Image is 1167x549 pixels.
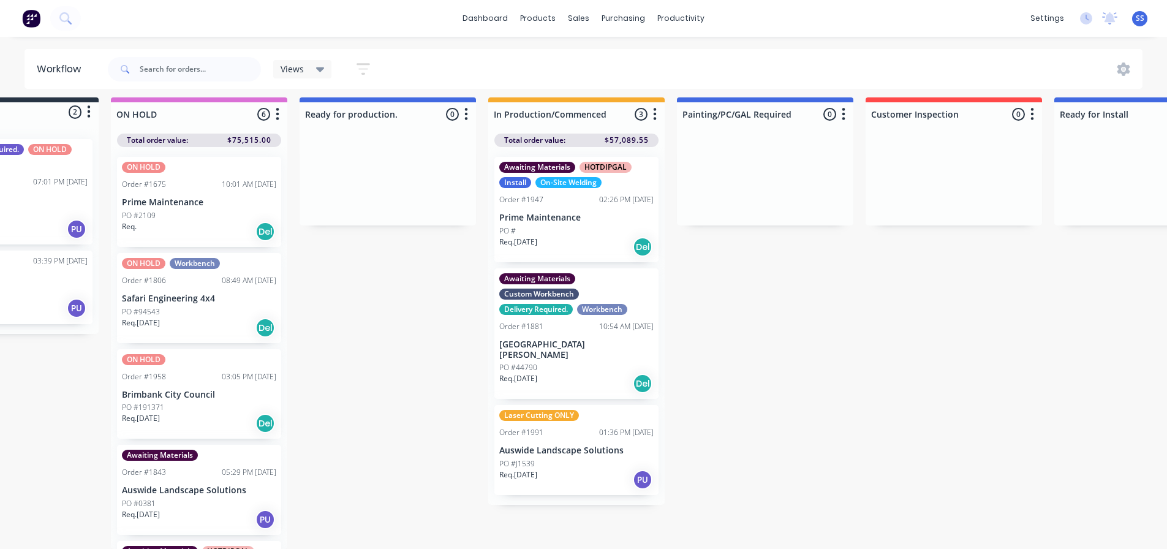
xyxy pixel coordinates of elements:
p: Prime Maintenance [122,197,276,208]
div: Order #1806 [122,275,166,286]
div: Awaiting Materials [499,273,575,284]
div: PU [633,470,652,490]
span: Views [281,62,304,75]
div: Order #1881 [499,321,543,332]
div: settings [1024,9,1070,28]
div: Order #1991 [499,427,543,438]
div: 10:01 AM [DATE] [222,179,276,190]
p: PO #191371 [122,402,164,413]
div: ON HOLD [122,354,165,365]
div: Del [633,237,652,257]
div: Order #1675 [122,179,166,190]
div: 10:54 AM [DATE] [599,321,654,332]
div: Del [255,318,275,338]
p: Req. [DATE] [499,373,537,384]
div: 05:29 PM [DATE] [222,467,276,478]
div: products [514,9,562,28]
div: Laser Cutting ONLY [499,410,579,421]
div: Order #1843 [122,467,166,478]
div: 02:26 PM [DATE] [599,194,654,205]
div: Order #1947 [499,194,543,205]
div: PU [67,219,86,239]
div: Awaiting MaterialsCustom WorkbenchDelivery Required.WorkbenchOrder #188110:54 AM [DATE][GEOGRAPHI... [494,268,659,399]
p: Req. [DATE] [122,413,160,424]
div: purchasing [595,9,651,28]
div: 03:39 PM [DATE] [33,256,88,267]
div: Del [255,414,275,433]
div: On-Site Welding [535,177,602,188]
span: SS [1136,13,1144,24]
div: HOTDIPGAL [580,162,632,173]
div: Laser Cutting ONLYOrder #199101:36 PM [DATE]Auswide Landscape SolutionsPO #J1539Req.[DATE]PU [494,405,659,495]
p: PO #2109 [122,210,156,221]
div: ON HOLDOrder #167510:01 AM [DATE]Prime MaintenancePO #2109Req.Del [117,157,281,247]
p: Auswide Landscape Solutions [499,445,654,456]
span: $75,515.00 [227,135,271,146]
p: Req. [DATE] [499,237,537,248]
div: PU [255,510,275,529]
span: $57,089.55 [605,135,649,146]
div: Awaiting Materials [122,450,198,461]
div: Delivery Required. [499,304,573,315]
div: ON HOLD [28,144,72,155]
div: Workflow [37,62,87,77]
div: ON HOLDWorkbenchOrder #180608:49 AM [DATE]Safari Engineering 4x4PO #94543Req.[DATE]Del [117,253,281,343]
span: Total order value: [127,135,188,146]
p: Req. [DATE] [122,317,160,328]
input: Search for orders... [140,57,261,81]
div: Del [255,222,275,241]
div: Install [499,177,531,188]
div: Del [633,374,652,393]
div: ON HOLDOrder #195803:05 PM [DATE]Brimbank City CouncilPO #191371Req.[DATE]Del [117,349,281,439]
div: 03:05 PM [DATE] [222,371,276,382]
div: Awaiting Materials [499,162,575,173]
a: dashboard [456,9,514,28]
p: Auswide Landscape Solutions [122,485,276,496]
div: 08:49 AM [DATE] [222,275,276,286]
div: 01:36 PM [DATE] [599,427,654,438]
div: Workbench [170,258,220,269]
div: Workbench [577,304,627,315]
div: productivity [651,9,711,28]
div: ON HOLD [122,162,165,173]
p: Req. [DATE] [499,469,537,480]
div: PU [67,298,86,318]
p: Brimbank City Council [122,390,276,400]
div: 07:01 PM [DATE] [33,176,88,187]
p: Req. [DATE] [122,509,160,520]
p: PO # [499,225,516,237]
p: PO #0381 [122,498,156,509]
p: PO #J1539 [499,458,535,469]
p: Req. [122,221,137,232]
span: Total order value: [504,135,565,146]
img: Factory [22,9,40,28]
p: Prime Maintenance [499,213,654,223]
div: Awaiting MaterialsOrder #184305:29 PM [DATE]Auswide Landscape SolutionsPO #0381Req.[DATE]PU [117,445,281,535]
p: PO #44790 [499,362,537,373]
div: Order #1958 [122,371,166,382]
div: Custom Workbench [499,289,579,300]
div: Awaiting MaterialsHOTDIPGALInstallOn-Site WeldingOrder #194702:26 PM [DATE]Prime MaintenancePO #R... [494,157,659,262]
p: Safari Engineering 4x4 [122,293,276,304]
p: PO #94543 [122,306,160,317]
div: ON HOLD [122,258,165,269]
div: sales [562,9,595,28]
p: [GEOGRAPHIC_DATA][PERSON_NAME] [499,339,654,360]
